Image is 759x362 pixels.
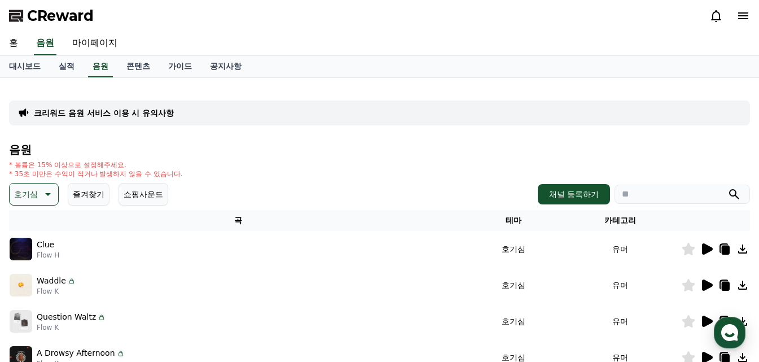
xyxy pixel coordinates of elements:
[560,303,681,339] td: 유머
[34,107,174,119] a: 크리워드 음원 서비스 이용 시 유의사항
[37,239,54,251] p: Clue
[88,56,113,77] a: 음원
[159,56,201,77] a: 가이드
[34,32,56,55] a: 음원
[9,169,183,178] p: * 35초 미만은 수익이 적거나 발생하지 않을 수 있습니다.
[560,210,681,231] th: 카테고리
[560,267,681,303] td: 유머
[27,7,94,25] span: CReward
[9,7,94,25] a: CReward
[37,275,66,287] p: Waddle
[9,143,750,156] h4: 음원
[468,210,560,231] th: 테마
[538,184,610,204] button: 채널 등록하기
[37,311,96,323] p: Question Waltz
[201,56,251,77] a: 공지사항
[468,231,560,267] td: 호기심
[37,251,59,260] p: Flow H
[468,303,560,339] td: 호기심
[37,347,115,359] p: A Drowsy Afternoon
[10,310,32,333] img: music
[9,183,59,206] button: 호기심
[10,274,32,296] img: music
[468,267,560,303] td: 호기심
[9,160,183,169] p: * 볼륨은 15% 이상으로 설정해주세요.
[37,287,76,296] p: Flow K
[63,32,126,55] a: 마이페이지
[14,186,38,202] p: 호기심
[9,210,468,231] th: 곡
[117,56,159,77] a: 콘텐츠
[37,323,106,332] p: Flow K
[68,183,109,206] button: 즐겨찾기
[50,56,84,77] a: 실적
[10,238,32,260] img: music
[560,231,681,267] td: 유머
[119,183,168,206] button: 쇼핑사운드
